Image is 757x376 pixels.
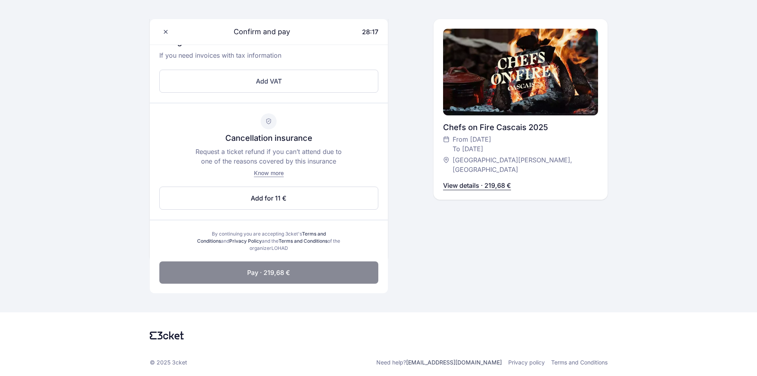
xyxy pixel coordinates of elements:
[229,238,262,244] a: Privacy Policy
[443,181,511,190] p: View details · 219,68 €
[254,169,284,176] span: Know more
[225,132,312,144] p: Cancellation insurance
[247,268,290,277] span: Pay · 219,68 €
[406,359,502,366] a: [EMAIL_ADDRESS][DOMAIN_NAME]
[192,147,345,166] p: Request a ticket refund if you can’t attend due to one of the reasons covered by this insurance
[508,358,545,366] a: Privacy policy
[159,261,378,284] button: Pay · 219,68 €
[159,187,378,210] button: Add for 11 €
[271,245,288,251] span: LOHAD
[251,193,287,203] span: Add for 11 €
[376,358,502,366] p: Need help?
[551,358,608,366] a: Terms and Conditions
[194,230,343,252] div: By continuing you are accepting 3cket's and and the of the organizer
[279,238,327,244] a: Terms and Conditions
[453,134,491,154] span: From [DATE] To [DATE]
[224,26,290,37] span: Confirm and pay
[159,51,378,66] p: If you need invoices with tax information
[443,122,598,133] div: Chefs on Fire Cascais 2025
[150,358,187,366] p: © 2025 3cket
[453,155,590,174] span: [GEOGRAPHIC_DATA][PERSON_NAME], [GEOGRAPHIC_DATA]
[362,28,378,36] span: 28:17
[159,70,378,93] button: Add VAT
